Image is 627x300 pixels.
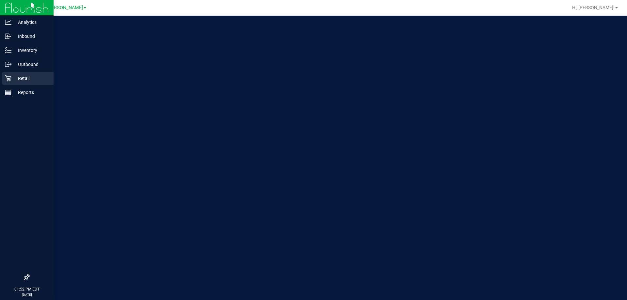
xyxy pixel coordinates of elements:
p: 01:52 PM EDT [3,286,51,292]
span: Hi, [PERSON_NAME]! [572,5,615,10]
p: [DATE] [3,292,51,297]
p: Retail [11,74,51,82]
span: [PERSON_NAME] [47,5,83,10]
p: Outbound [11,60,51,68]
inline-svg: Outbound [5,61,11,68]
p: Inbound [11,32,51,40]
p: Reports [11,88,51,96]
inline-svg: Reports [5,89,11,96]
p: Analytics [11,18,51,26]
inline-svg: Analytics [5,19,11,25]
inline-svg: Retail [5,75,11,82]
p: Inventory [11,46,51,54]
inline-svg: Inbound [5,33,11,39]
inline-svg: Inventory [5,47,11,54]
